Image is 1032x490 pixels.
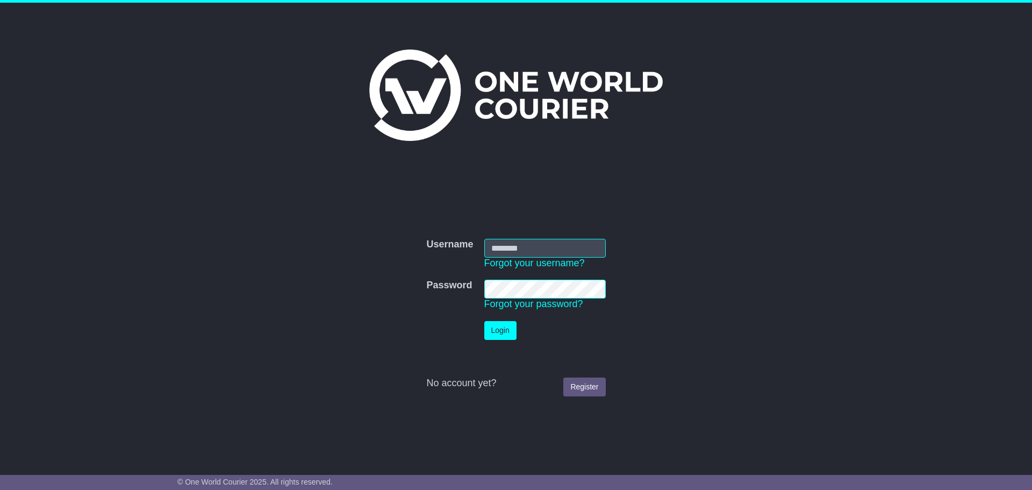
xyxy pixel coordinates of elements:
a: Forgot your password? [484,299,583,309]
a: Register [563,378,605,396]
span: © One World Courier 2025. All rights reserved. [177,478,333,486]
button: Login [484,321,517,340]
div: No account yet? [426,378,605,389]
label: Password [426,280,472,292]
label: Username [426,239,473,251]
img: One World [369,49,663,141]
a: Forgot your username? [484,258,585,268]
